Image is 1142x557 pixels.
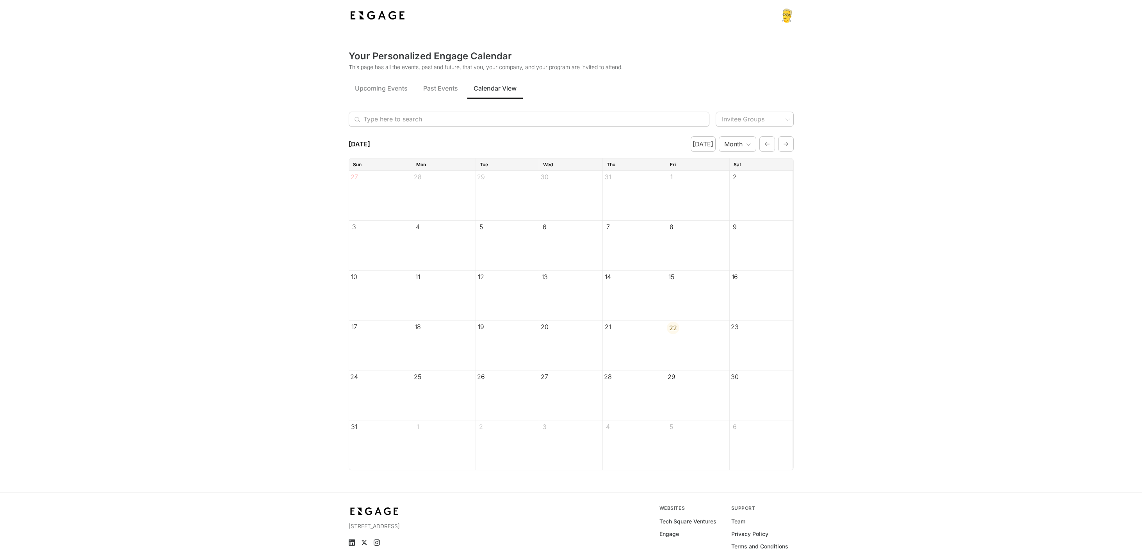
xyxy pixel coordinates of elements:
[604,373,612,381] span: 28
[667,322,679,334] span: 22
[605,323,611,331] span: 21
[541,323,549,331] span: 20
[780,9,794,23] img: Profile picture of Bill Nussey
[349,522,484,530] p: [STREET_ADDRESS]
[731,505,794,511] div: Support
[733,423,737,431] span: 6
[733,223,737,231] span: 9
[691,136,716,152] button: [DATE]
[659,530,679,538] a: Engage
[417,77,464,99] button: Past Events
[716,112,794,127] div: Invitee Groups
[417,423,419,431] span: 1
[543,423,547,431] span: 3
[423,84,458,93] span: Past Events
[349,112,709,127] div: Type here to search
[670,173,673,181] span: 1
[349,9,406,23] img: bdf1fb74-1727-4ba0-a5bd-bc74ae9fc70b.jpeg
[606,223,610,231] span: 7
[353,161,362,168] div: Sun
[480,161,488,168] div: Tue
[659,518,716,525] a: Tech Square Ventures
[474,84,517,93] span: Calendar View
[670,161,676,168] div: Fri
[542,273,548,281] span: 13
[349,63,794,71] p: This page has all the events, past and future, that you, your company, and your program are invit...
[349,77,414,99] button: Upcoming Events
[541,373,548,381] span: 27
[349,50,794,62] h2: Your Personalized Engage Calendar
[607,161,615,168] div: Thu
[349,139,370,149] div: [DATE]
[351,323,357,331] span: 17
[351,173,358,181] span: 27
[363,112,686,127] input: Type here to search
[479,223,483,231] span: 5
[478,273,484,281] span: 12
[605,173,611,181] span: 31
[731,323,739,331] span: 23
[355,84,408,93] span: Upcoming Events
[780,9,794,23] button: Open profile menu
[719,140,756,149] div: Month
[351,273,357,281] span: 10
[478,323,484,331] span: 19
[352,223,356,231] span: 3
[467,77,523,99] button: Calendar View
[479,423,483,431] span: 2
[415,323,421,331] span: 18
[350,373,358,381] span: 24
[732,273,738,281] span: 16
[734,161,741,168] div: Sat
[668,373,675,381] span: 29
[415,273,420,281] span: 11
[543,161,553,168] div: Wed
[668,273,674,281] span: 15
[670,223,673,231] span: 8
[659,505,722,511] div: Websites
[543,223,547,231] span: 6
[414,373,421,381] span: 25
[477,373,485,381] span: 26
[605,273,611,281] span: 14
[361,539,367,546] a: X (Twitter)
[670,423,673,431] span: 5
[349,539,355,546] a: LinkedIn
[414,173,422,181] span: 28
[733,173,737,181] span: 2
[351,423,357,431] span: 31
[374,539,380,546] a: Instagram
[606,423,610,431] span: 4
[416,223,420,231] span: 4
[731,543,788,550] a: Terms and Conditions
[416,161,426,168] div: Mon
[731,373,739,381] span: 30
[349,505,400,518] img: bdf1fb74-1727-4ba0-a5bd-bc74ae9fc70b.jpeg
[349,539,484,546] ul: Social media
[477,173,485,181] span: 29
[731,530,768,538] a: Privacy Policy
[349,102,794,480] div: Calendar View
[541,173,549,181] span: 30
[731,518,745,525] a: Team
